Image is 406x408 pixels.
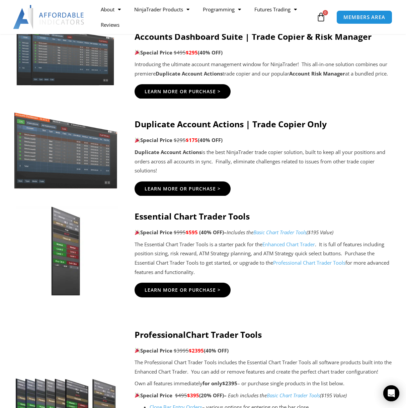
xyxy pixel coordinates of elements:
p: is the best NinjaTrader trade copier solution, built to keep all your positions and orders across... [135,148,393,176]
a: MEMBERS AREA [336,10,392,24]
span: MEMBERS AREA [343,15,385,20]
span: $595 [186,229,198,236]
b: (40% OFF) [199,229,227,236]
strong: – [224,392,227,399]
b: (40% OFF) [198,49,223,56]
strong: $2395 [202,380,237,387]
nav: Menu [94,2,315,32]
p: Introducing the ultimate account management window for NinjaTrader! This all-in-one solution comb... [135,60,393,79]
img: 🎉 [135,393,140,398]
a: Basic Chart Trader Tools [267,392,320,399]
strong: Accounts Dashboard Suite | Trade Copier & Risk Manager [135,31,372,42]
img: Screenshot 2024-08-26 15414455555 | Affordable Indicators – NinjaTrader [13,106,118,189]
h4: Professional [135,329,393,339]
img: Screenshot 2024-11-20 151221 | Affordable Indicators – NinjaTrader [13,23,118,87]
a: About [94,2,128,17]
span: Learn More Or Purchase > [145,288,221,292]
a: NinjaTrader Products [128,2,196,17]
span: $995 [174,229,186,236]
span: 0 [323,10,328,15]
a: Programming [196,2,248,17]
a: Basic Chart Trader Tools [253,229,307,236]
strong: Chart Trader Tools [186,329,262,340]
img: 🎉 [135,348,140,353]
span: Learn More Or Purchase > [145,89,221,94]
b: (40% OFF) [204,347,229,354]
h4: Duplicate Account Actions | Trade Copier Only [135,119,393,129]
img: 🎉 [135,230,140,235]
i: Includes the ($195 Value) [227,229,333,236]
strong: Special Price [135,137,172,143]
strong: Duplicate Account Actions [156,70,223,77]
span: $495 [175,392,187,399]
span: $295 [186,49,198,56]
span: for only [202,380,222,387]
strong: Special Price [135,49,172,56]
span: $175 [186,137,198,143]
a: Futures Trading [248,2,304,17]
a: 0 [306,7,336,27]
a: Reviews [94,17,126,32]
span: Learn More Or Purchase > [145,186,221,191]
strong: Duplicate Account Actions [135,149,201,155]
span: $2395 [189,347,204,354]
span: $3995 [174,347,189,354]
img: 🎉 [135,50,140,55]
span: $495 [174,49,186,56]
span: Own all features immediately [135,380,202,387]
strong: Account Risk Manager [289,70,345,77]
span: – or purchase single products in the list below. [237,380,344,387]
span: $395 [187,392,199,399]
a: Learn More Or Purchase > [135,84,231,99]
img: 🎉 [135,138,140,143]
i: Each includes the ($195 Value) [228,392,347,399]
p: The Professional Chart Trader Tools includes the Essential Chart Trader Tools all software produc... [135,358,393,377]
img: LogoAI | Affordable Indicators – NinjaTrader [13,5,85,29]
a: Learn More Or Purchase > [135,181,231,196]
div: Open Intercom Messenger [383,385,399,401]
a: Professional Chart Trader Tools [273,259,345,266]
strong: Essential Chart Trader Tools [135,211,250,222]
a: Enhanced Chart Trader [262,241,315,248]
p: The Essential Chart Trader Tools is a starter pack for the . It is full of features including pos... [135,240,393,277]
b: (40% OFF) [198,137,223,143]
img: Essential-Chart-Trader-Toolsjpg | Affordable Indicators – NinjaTrader [13,206,118,296]
strong: Special Price [135,392,172,399]
strong: Special Price [135,229,172,236]
span: $295 [174,137,186,143]
strong: – [224,229,227,236]
b: (20% OFF) [199,392,224,399]
a: Learn More Or Purchase > [135,283,231,297]
strong: Special Price [135,347,172,354]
